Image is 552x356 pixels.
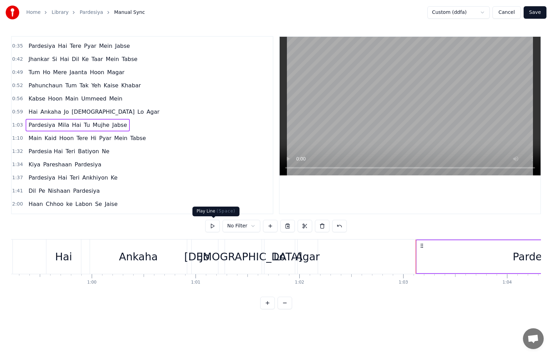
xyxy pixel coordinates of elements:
span: Nishaan [47,187,71,195]
span: Agar [146,108,160,116]
span: 0:52 [12,82,23,89]
span: Tere [76,134,89,142]
span: Batiyon [77,147,100,155]
span: 1:03 [12,122,23,129]
span: Mila [57,121,70,129]
span: Hai [71,121,82,129]
span: Jo [63,108,70,116]
div: Open chat [523,328,544,349]
span: Kaise [103,81,119,89]
span: Mein [109,95,123,103]
div: Play Line [192,207,239,216]
span: Khabar [120,81,142,89]
span: Hoon [58,134,74,142]
span: Labon [75,200,93,208]
span: Dil [71,55,80,63]
div: [DEMOGRAPHIC_DATA] [184,249,302,264]
span: Tere [69,42,82,50]
span: Ummeed [81,95,107,103]
span: 0:35 [12,43,23,50]
span: Diya [66,213,80,221]
span: Mujhe [92,121,110,129]
span: [DEMOGRAPHIC_DATA] [71,108,135,116]
span: Pardesiya [28,42,56,50]
span: Kiya [28,160,41,168]
div: Lo [274,249,286,264]
span: Mein [98,42,113,50]
a: Library [52,9,69,16]
span: Tum [65,81,78,89]
span: Ne [101,147,110,155]
span: Pardesiya [28,121,56,129]
span: Lo [137,108,144,116]
span: Ho [42,68,51,76]
span: Hi [90,134,97,142]
span: Pyar [83,42,97,50]
span: Main [65,95,79,103]
span: Tum [28,68,40,76]
span: Jaise [104,200,118,208]
button: Save [524,6,546,19]
span: Hoon [47,95,63,103]
img: youka [6,6,19,19]
span: Mein [114,134,128,142]
span: 0:59 [12,108,23,115]
span: Taar [91,55,103,63]
span: 1:37 [12,174,23,181]
span: Mein [105,55,120,63]
span: Pahunchaun [28,81,63,89]
span: Pardesiya [74,160,102,168]
span: Kaid [44,134,57,142]
span: Jaadu [28,213,45,221]
span: Pardesiya [72,187,100,195]
span: Pyar [98,134,112,142]
div: 1:03 [399,280,408,285]
span: Si [52,55,58,63]
span: ke [65,200,73,208]
span: 1:10 [12,135,23,142]
span: Ankaha [40,108,62,116]
span: Se [94,200,103,208]
span: Tu [83,121,90,129]
span: Hi [46,213,53,221]
span: Manual Sync [114,9,145,16]
span: 1:32 [12,148,23,155]
span: Kar [55,213,65,221]
div: Hai [55,249,72,264]
span: 2:00 [12,201,23,208]
span: Dil [28,187,36,195]
span: Jabse [111,121,128,129]
span: Kabse [28,95,46,103]
span: 1:34 [12,161,23,168]
span: Ankhiyon [82,174,109,182]
span: Jaanta [69,68,88,76]
span: Mere [52,68,67,76]
div: 1:01 [191,280,200,285]
span: Jabse [115,42,131,50]
span: Pe [38,187,46,195]
span: Hai [59,55,70,63]
span: Hai [28,108,38,116]
span: Yeh [91,81,102,89]
span: 0:56 [12,95,23,102]
span: Hai [57,42,68,50]
span: Chhoo [45,200,64,208]
span: Main [28,134,42,142]
span: Hai [57,174,68,182]
span: Jhankar [28,55,50,63]
div: 1:04 [503,280,512,285]
div: Agar [296,249,320,264]
span: Teri [69,174,80,182]
span: 0:42 [12,56,23,63]
a: Home [26,9,40,16]
span: Pardesiya [28,174,56,182]
span: Tak [79,81,89,89]
a: Pardesiya [80,9,103,16]
span: Pardesia Hai [28,147,63,155]
div: 1:00 [87,280,97,285]
span: Hoon [89,68,105,76]
span: Ke [81,55,90,63]
span: Haan [28,200,44,208]
span: Ke [110,174,118,182]
span: 0:49 [12,69,23,76]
